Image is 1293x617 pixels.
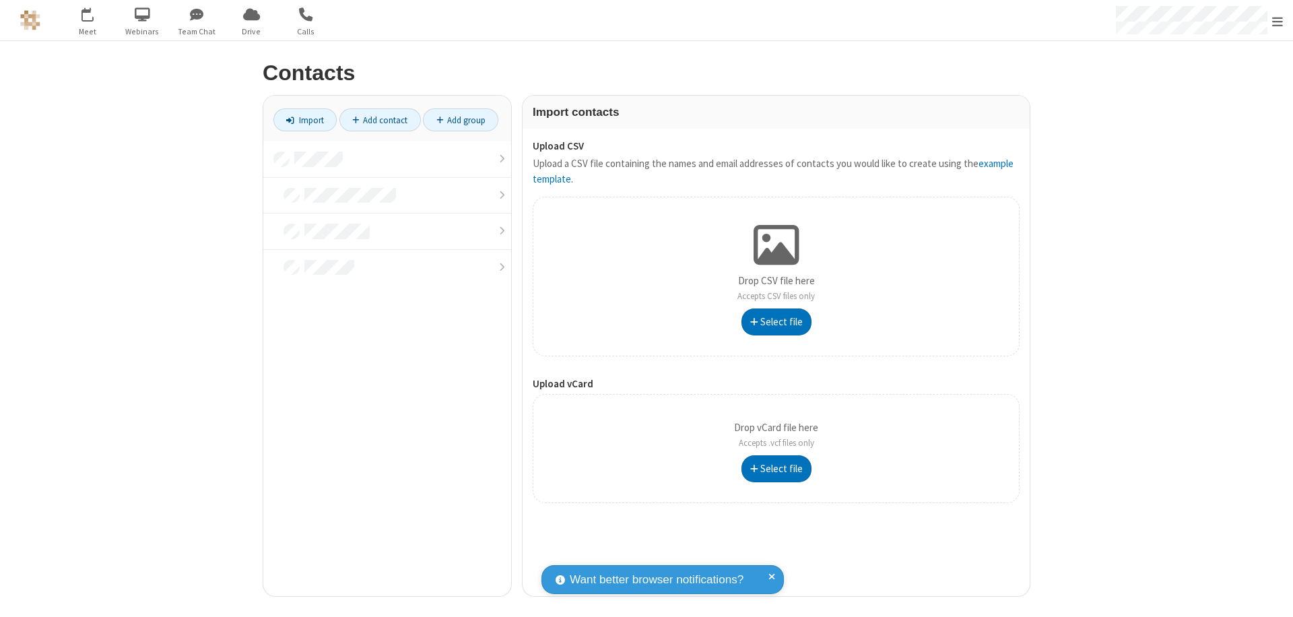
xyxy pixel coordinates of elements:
[533,156,1020,187] p: Upload a CSV file containing the names and email addresses of contacts you would like to create u...
[737,273,815,304] p: Drop CSV file here
[263,61,1030,85] h2: Contacts
[226,26,277,38] span: Drive
[339,108,421,131] a: Add contact
[739,437,814,449] span: Accepts .vcf files only
[734,420,818,451] p: Drop vCard file here
[172,26,222,38] span: Team Chat
[533,157,1014,185] a: example template
[20,10,40,30] img: QA Selenium DO NOT DELETE OR CHANGE
[117,26,168,38] span: Webinars
[570,571,743,589] span: Want better browser notifications?
[91,7,100,18] div: 3
[1259,582,1283,608] iframe: Chat
[533,106,1020,119] h3: Import contacts
[741,455,811,482] button: Select file
[533,139,1020,154] label: Upload CSV
[741,308,811,335] button: Select file
[533,377,1020,392] label: Upload vCard
[281,26,331,38] span: Calls
[423,108,498,131] a: Add group
[737,290,815,302] span: Accepts CSV files only
[273,108,337,131] a: Import
[63,26,113,38] span: Meet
